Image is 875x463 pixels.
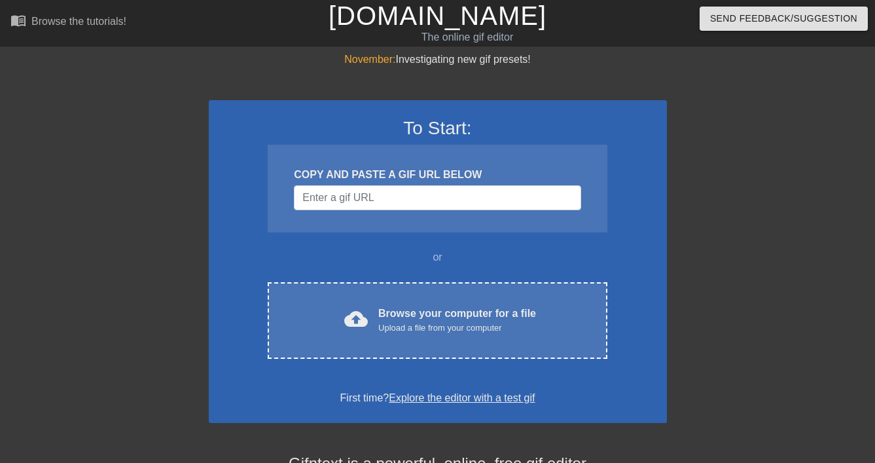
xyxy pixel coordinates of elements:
div: The online gif editor [298,29,637,45]
span: Send Feedback/Suggestion [710,10,857,27]
h3: To Start: [226,117,650,139]
div: First time? [226,390,650,406]
div: Upload a file from your computer [378,322,536,335]
input: Username [294,185,580,210]
a: [DOMAIN_NAME] [329,1,546,30]
span: menu_book [10,12,26,28]
div: or [243,250,633,265]
div: Browse the tutorials! [31,16,126,27]
a: Browse the tutorials! [10,12,126,33]
span: cloud_upload [344,307,368,331]
div: Browse your computer for a file [378,306,536,335]
span: November: [344,54,395,65]
div: Investigating new gif presets! [209,52,667,67]
div: COPY AND PASTE A GIF URL BELOW [294,167,580,183]
a: Explore the editor with a test gif [389,392,535,403]
button: Send Feedback/Suggestion [700,7,868,31]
